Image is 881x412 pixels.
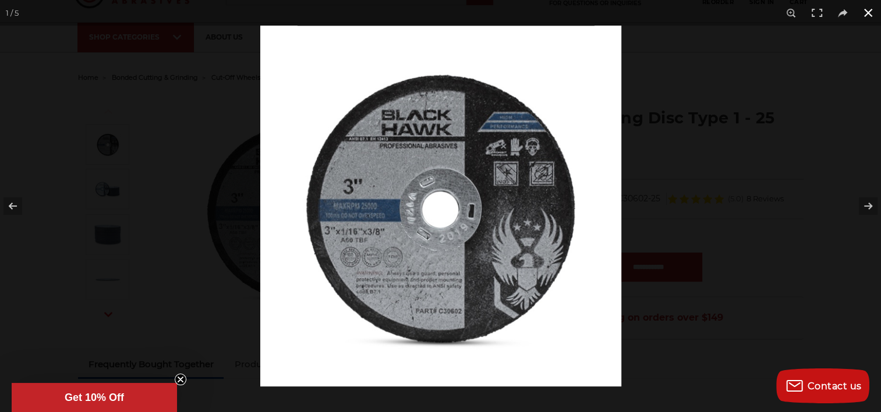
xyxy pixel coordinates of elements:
span: Contact us [808,381,862,392]
div: Get 10% OffClose teaser [12,383,177,412]
span: Get 10% Off [65,392,124,403]
button: Contact us [776,368,869,403]
button: Next (arrow right) [840,177,881,235]
img: 3_x_1-16_38_cutting_disc__75209.1680561081.jpg [260,26,621,386]
button: Close teaser [175,374,186,385]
